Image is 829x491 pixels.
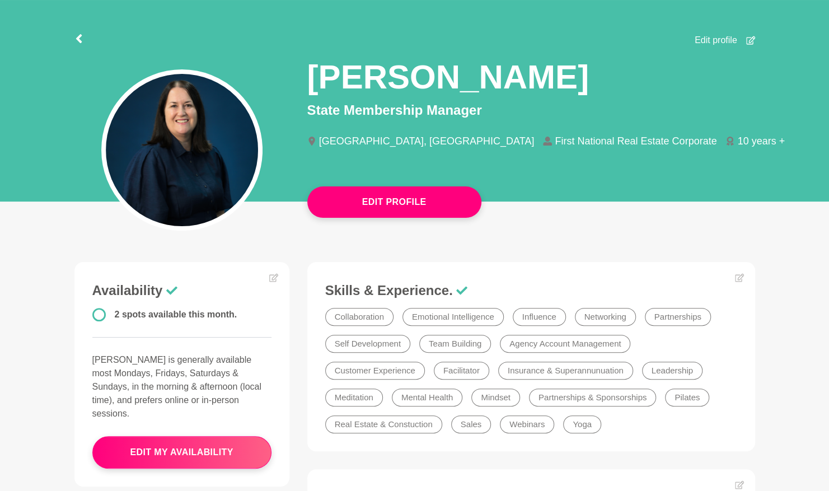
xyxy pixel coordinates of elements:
p: State Membership Manager [307,100,755,120]
h3: Availability [92,282,271,299]
button: edit my availability [92,436,271,469]
span: Edit profile [695,34,737,47]
p: [PERSON_NAME] is generally available most Mondays, Fridays, Saturdays & Sundays, in the morning &... [92,353,271,420]
li: 10 years + [725,136,794,146]
button: Edit Profile [307,186,481,218]
span: 2 spots available this month. [115,310,237,319]
h3: Skills & Experience. [325,282,737,299]
h1: [PERSON_NAME] [307,56,589,98]
li: [GEOGRAPHIC_DATA], [GEOGRAPHIC_DATA] [307,136,544,146]
li: First National Real Estate Corporate [543,136,725,146]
